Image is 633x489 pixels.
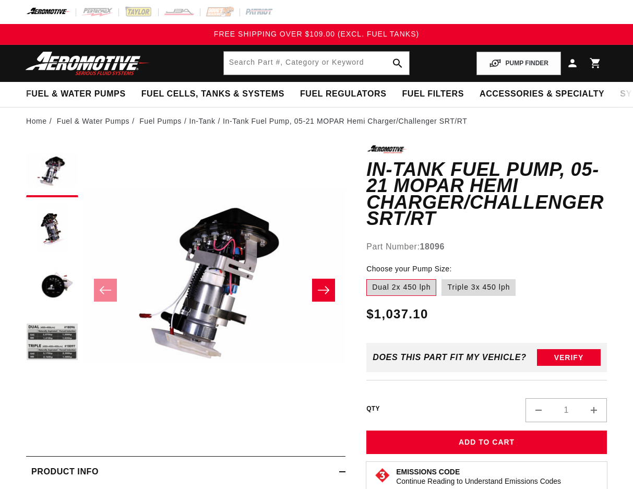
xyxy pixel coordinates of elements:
summary: Fuel Filters [394,82,472,106]
span: Fuel Filters [402,89,464,100]
a: Home [26,115,47,127]
summary: Fuel Regulators [292,82,394,106]
p: Continue Reading to Understand Emissions Codes [396,476,561,486]
img: Aeromotive [22,51,153,76]
button: Slide left [94,279,117,302]
strong: 18096 [420,242,445,251]
span: Fuel & Water Pumps [26,89,126,100]
li: In-Tank Fuel Pump, 05-21 MOPAR Hemi Charger/Challenger SRT/RT [223,115,467,127]
h2: Product Info [31,465,99,479]
a: Fuel Pumps [139,115,182,127]
button: Load image 4 in gallery view [26,317,78,369]
span: Accessories & Specialty [480,89,604,100]
li: In-Tank [189,115,223,127]
button: PUMP FINDER [476,52,561,75]
button: Emissions CodeContinue Reading to Understand Emissions Codes [396,467,561,486]
label: Dual 2x 450 lph [366,279,436,296]
button: Verify [537,349,601,366]
span: FREE SHIPPING OVER $109.00 (EXCL. FUEL TANKS) [214,30,419,38]
input: Search by Part Number, Category or Keyword [224,52,410,75]
label: QTY [366,404,380,413]
strong: Emissions Code [396,468,460,476]
button: Add to Cart [366,431,607,454]
button: Load image 1 in gallery view [26,145,78,197]
a: Fuel & Water Pumps [57,115,129,127]
button: Load image 3 in gallery view [26,260,78,312]
summary: Product Info [26,457,345,487]
span: $1,037.10 [366,305,428,324]
button: search button [386,52,409,75]
summary: Fuel Cells, Tanks & Systems [134,82,292,106]
summary: Accessories & Specialty [472,82,612,106]
media-gallery: Gallery Viewer [26,145,345,435]
summary: Fuel & Water Pumps [18,82,134,106]
img: Emissions code [374,467,391,484]
span: Fuel Regulators [300,89,386,100]
div: Part Number: [366,240,607,254]
button: Load image 2 in gallery view [26,202,78,255]
div: Does This part fit My vehicle? [373,353,527,362]
label: Triple 3x 450 lph [441,279,516,296]
span: Fuel Cells, Tanks & Systems [141,89,284,100]
button: Slide right [312,279,335,302]
legend: Choose your Pump Size: [366,264,453,275]
nav: breadcrumbs [26,115,607,127]
h1: In-Tank Fuel Pump, 05-21 MOPAR Hemi Charger/Challenger SRT/RT [366,161,607,227]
